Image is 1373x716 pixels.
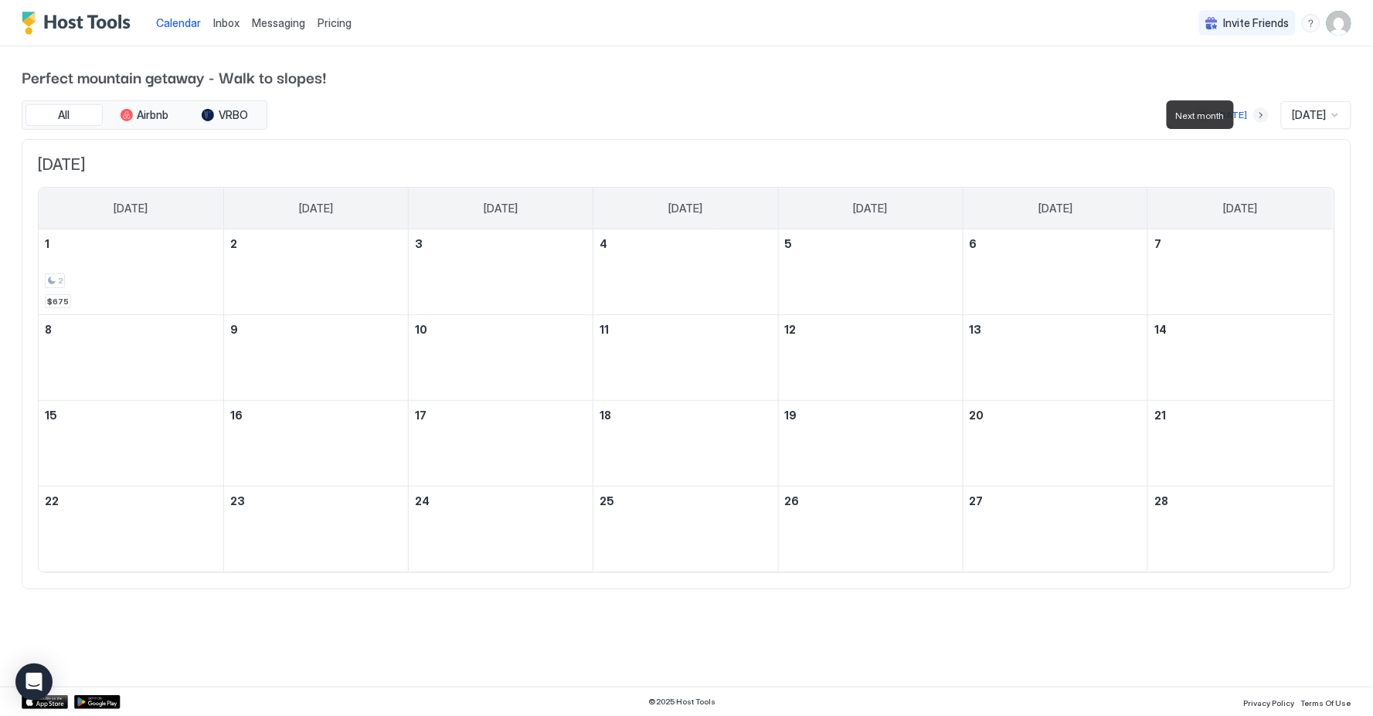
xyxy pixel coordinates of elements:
[224,229,408,258] a: February 2, 2026
[970,323,982,336] span: 13
[409,315,593,401] td: February 10, 2026
[39,487,223,515] a: February 22, 2026
[39,229,223,315] td: February 1, 2026
[778,229,963,315] td: February 5, 2026
[74,695,121,709] a: Google Play Store
[1154,409,1166,422] span: 21
[593,487,777,515] a: February 25, 2026
[409,487,593,572] td: February 24, 2026
[409,229,593,258] a: February 3, 2026
[1293,108,1327,122] span: [DATE]
[1224,202,1258,215] span: [DATE]
[219,108,248,122] span: VRBO
[39,401,223,487] td: February 15, 2026
[1148,229,1333,258] a: February 7, 2026
[47,297,69,307] span: $675
[223,229,408,315] td: February 2, 2026
[1244,694,1295,710] a: Privacy Policy
[1154,237,1161,250] span: 7
[1301,698,1351,708] span: Terms Of Use
[224,315,408,344] a: February 9, 2026
[213,16,240,29] span: Inbox
[45,237,49,250] span: 1
[409,401,593,487] td: February 17, 2026
[593,315,777,344] a: February 11, 2026
[223,401,408,487] td: February 16, 2026
[252,16,305,29] span: Messaging
[785,409,797,422] span: 19
[230,237,237,250] span: 2
[600,237,607,250] span: 4
[230,409,243,422] span: 16
[38,155,1335,175] span: [DATE]
[1302,14,1320,32] div: menu
[1148,315,1333,344] a: February 14, 2026
[1224,16,1290,30] span: Invite Friends
[224,487,408,515] a: February 23, 2026
[600,323,609,336] span: 11
[668,202,702,215] span: [DATE]
[593,401,778,487] td: February 18, 2026
[1148,401,1333,487] td: February 21, 2026
[963,401,1147,429] a: February 20, 2026
[779,487,963,515] a: February 26, 2026
[963,487,1147,515] a: February 27, 2026
[778,315,963,401] td: February 12, 2026
[318,16,352,30] span: Pricing
[230,494,245,507] span: 23
[223,315,408,401] td: February 9, 2026
[138,108,169,122] span: Airbnb
[593,229,777,258] a: February 4, 2026
[39,315,223,344] a: February 8, 2026
[593,229,778,315] td: February 4, 2026
[409,487,593,515] a: February 24, 2026
[1148,315,1333,401] td: February 14, 2026
[415,237,423,250] span: 3
[45,323,52,336] span: 8
[653,188,718,229] a: Wednesday
[1148,229,1333,315] td: February 7, 2026
[409,229,593,315] td: February 3, 2026
[1253,107,1269,123] button: Next month
[299,202,333,215] span: [DATE]
[963,229,1147,315] td: February 6, 2026
[22,695,68,709] a: App Store
[963,229,1147,258] a: February 6, 2026
[223,487,408,572] td: February 23, 2026
[156,16,201,29] span: Calendar
[224,401,408,429] a: February 16, 2026
[963,401,1147,487] td: February 20, 2026
[779,229,963,258] a: February 5, 2026
[415,494,430,507] span: 24
[778,487,963,572] td: February 26, 2026
[1148,487,1333,515] a: February 28, 2026
[98,188,163,229] a: Sunday
[785,494,800,507] span: 26
[1176,110,1225,121] span: Next month
[106,104,183,126] button: Airbnb
[409,401,593,429] a: February 17, 2026
[1154,323,1167,336] span: 14
[1148,401,1333,429] a: February 21, 2026
[22,12,138,35] div: Host Tools Logo
[778,401,963,487] td: February 19, 2026
[593,401,777,429] a: February 18, 2026
[593,487,778,572] td: February 25, 2026
[186,104,263,126] button: VRBO
[45,409,57,422] span: 15
[785,323,797,336] span: 12
[25,104,103,126] button: All
[39,401,223,429] a: February 15, 2026
[468,188,533,229] a: Tuesday
[963,315,1147,344] a: February 13, 2026
[779,401,963,429] a: February 19, 2026
[593,315,778,401] td: February 11, 2026
[484,202,518,215] span: [DATE]
[963,487,1147,572] td: February 27, 2026
[114,202,148,215] span: [DATE]
[252,15,305,31] a: Messaging
[156,15,201,31] a: Calendar
[1038,202,1072,215] span: [DATE]
[1301,694,1351,710] a: Terms Of Use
